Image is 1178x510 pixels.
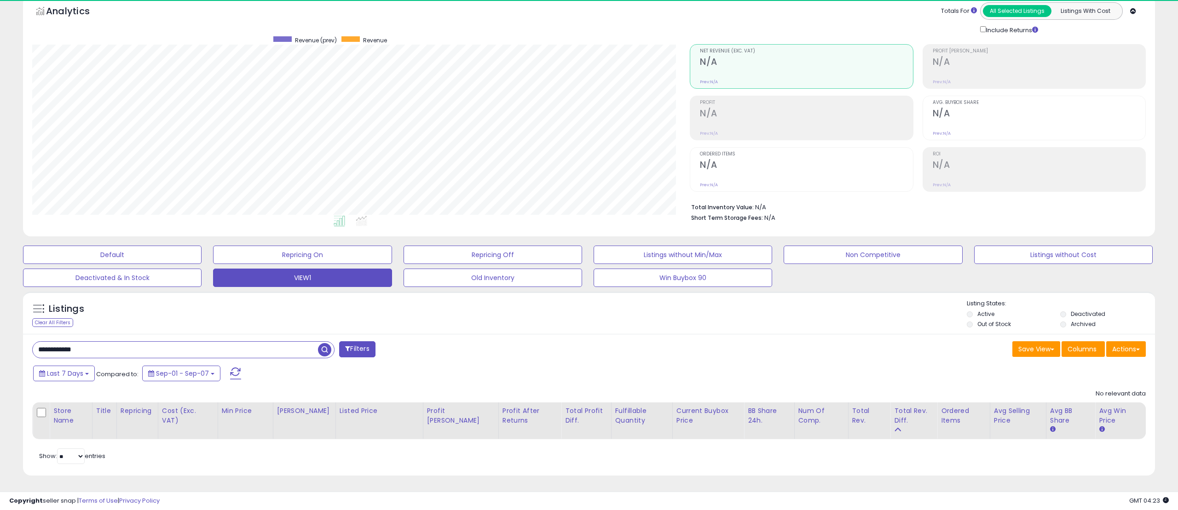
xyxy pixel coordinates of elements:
[894,406,933,425] div: Total Rev. Diff.
[700,108,912,120] h2: N/A
[700,152,912,157] span: Ordered Items
[1068,344,1097,354] span: Columns
[615,406,669,425] div: Fulfillable Quantity
[798,406,844,425] div: Num of Comp.
[700,131,718,136] small: Prev: N/A
[404,269,582,287] button: Old Inventory
[1099,425,1104,434] small: Avg Win Price.
[9,496,43,505] strong: Copyright
[23,269,202,287] button: Deactivated & In Stock
[96,406,113,416] div: Title
[594,269,772,287] button: Win Buybox 90
[1129,496,1169,505] span: 2025-09-15 04:23 GMT
[222,406,269,416] div: Min Price
[79,496,118,505] a: Terms of Use
[46,5,108,20] h5: Analytics
[852,406,887,425] div: Total Rev.
[1071,310,1105,318] label: Deactivated
[142,366,220,381] button: Sep-01 - Sep-07
[1050,406,1091,425] div: Avg BB Share
[565,406,607,425] div: Total Profit Diff.
[784,246,962,264] button: Non Competitive
[700,57,912,69] h2: N/A
[691,203,754,211] b: Total Inventory Value:
[594,246,772,264] button: Listings without Min/Max
[994,406,1042,425] div: Avg Selling Price
[47,369,83,378] span: Last 7 Days
[502,406,557,425] div: Profit After Returns
[53,406,88,425] div: Store Name
[277,406,332,416] div: [PERSON_NAME]
[700,160,912,172] h2: N/A
[977,310,994,318] label: Active
[33,366,95,381] button: Last 7 Days
[427,406,495,425] div: Profit [PERSON_NAME]
[700,182,718,188] small: Prev: N/A
[933,131,951,136] small: Prev: N/A
[404,246,582,264] button: Repricing Off
[933,152,1145,157] span: ROI
[764,213,775,222] span: N/A
[933,160,1145,172] h2: N/A
[941,7,977,16] div: Totals For
[9,497,160,505] div: seller snap | |
[1071,320,1096,328] label: Archived
[119,496,160,505] a: Privacy Policy
[974,246,1153,264] button: Listings without Cost
[1099,406,1142,425] div: Avg Win Price
[933,100,1145,105] span: Avg. Buybox Share
[213,246,392,264] button: Repricing On
[363,36,387,44] span: Revenue
[967,299,1155,308] p: Listing States:
[1096,390,1146,398] div: No relevant data
[691,201,1139,212] li: N/A
[700,100,912,105] span: Profit
[340,406,419,416] div: Listed Price
[691,214,763,222] b: Short Term Storage Fees:
[1106,341,1146,357] button: Actions
[339,341,375,357] button: Filters
[933,182,951,188] small: Prev: N/A
[49,303,84,315] h5: Listings
[933,108,1145,120] h2: N/A
[933,49,1145,54] span: Profit [PERSON_NAME]
[156,369,209,378] span: Sep-01 - Sep-07
[213,269,392,287] button: VIEW1
[933,79,951,85] small: Prev: N/A
[32,318,73,327] div: Clear All Filters
[700,49,912,54] span: Net Revenue (Exc. VAT)
[941,406,986,425] div: Ordered Items
[748,406,790,425] div: BB Share 24h.
[676,406,740,425] div: Current Buybox Price
[1050,425,1056,434] small: Avg BB Share.
[1062,341,1105,357] button: Columns
[39,452,105,460] span: Show: entries
[96,370,139,378] span: Compared to:
[295,36,337,44] span: Revenue (prev)
[1012,341,1060,357] button: Save View
[121,406,154,416] div: Repricing
[933,57,1145,69] h2: N/A
[700,79,718,85] small: Prev: N/A
[1051,5,1120,17] button: Listings With Cost
[23,246,202,264] button: Default
[162,406,214,425] div: Cost (Exc. VAT)
[973,24,1049,35] div: Include Returns
[983,5,1051,17] button: All Selected Listings
[977,320,1011,328] label: Out of Stock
